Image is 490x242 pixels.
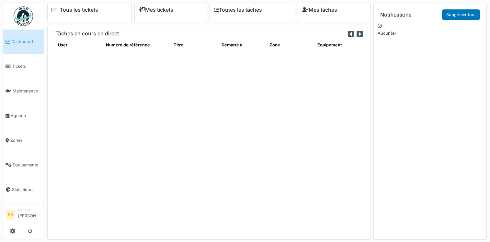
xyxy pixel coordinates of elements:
a: Mes tickets [139,7,173,13]
span: Équipements [13,162,41,168]
th: Numéro de référence [103,39,171,51]
th: Équipement [315,39,363,51]
a: RB Manager[PERSON_NAME] [6,208,41,223]
a: Équipements [3,152,44,177]
th: Zone [267,39,315,51]
a: Supprimer tout [442,9,480,20]
a: Tickets [3,54,44,79]
div: Manager [18,208,41,212]
h6: Tâches en cours en direct [55,30,119,37]
a: Tous les tickets [60,7,98,13]
a: Zones [3,128,44,153]
li: RB [6,210,15,220]
a: Maintenance [3,79,44,103]
span: Zones [10,137,41,143]
span: Dashboard [11,39,41,45]
a: Toutes les tâches [214,7,262,13]
th: Démarré à [219,39,267,51]
span: Maintenance [13,88,41,94]
p: Aucun(e) [378,30,483,36]
span: translation missing: fr.shared.user [58,42,67,47]
a: Statistiques [3,177,44,202]
img: Badge_color-CXgf-gQk.svg [14,6,33,26]
span: Statistiques [12,187,41,193]
th: Titre [171,39,219,51]
li: [PERSON_NAME] [18,208,41,222]
span: Agenda [11,113,41,119]
h6: Notifications [380,12,412,18]
a: Mes tâches [302,7,337,13]
a: Dashboard [3,30,44,54]
span: Tickets [12,63,41,69]
a: Agenda [3,103,44,128]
